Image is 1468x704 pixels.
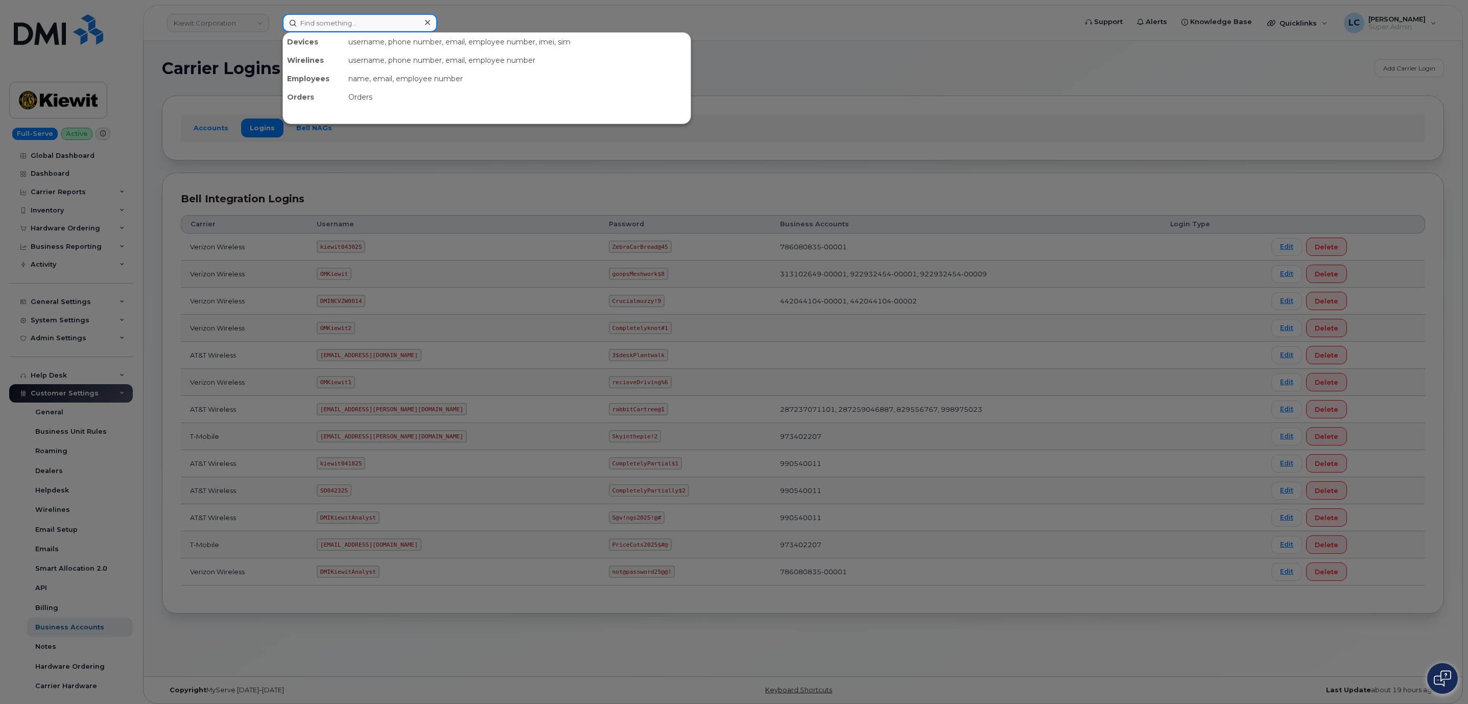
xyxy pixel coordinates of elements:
div: Orders [283,88,344,106]
div: username, phone number, email, employee number [344,51,691,69]
img: Open chat [1434,670,1451,687]
div: Wirelines [283,51,344,69]
div: Devices [283,33,344,51]
div: Orders [344,88,691,106]
div: Employees [283,69,344,88]
div: username, phone number, email, employee number, imei, sim [344,33,691,51]
div: name, email, employee number [344,69,691,88]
